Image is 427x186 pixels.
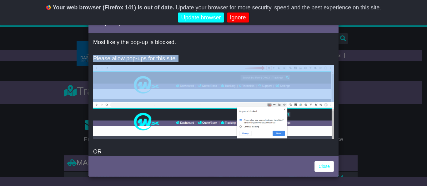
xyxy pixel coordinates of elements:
a: Ignore [227,13,249,23]
a: Update browser [178,13,224,23]
div: OR [88,34,339,155]
span: Update your browser for more security, speed and the best experience on this site. [176,4,381,11]
p: Please allow pop-ups for this site. [93,55,334,62]
img: allow-popup-1.png [93,65,334,102]
b: Your web browser (Firefox 141) is out of date. [53,4,174,11]
img: allow-popup-2.png [93,102,334,139]
a: Close [314,161,334,172]
p: Most likely the pop-up is blocked. [93,39,334,46]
